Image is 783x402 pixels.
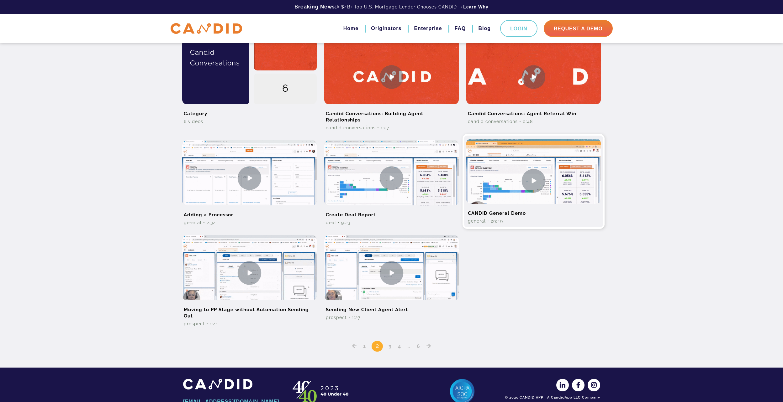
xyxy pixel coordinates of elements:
a: FAQ [455,23,466,34]
nav: Posts pagination [178,332,605,352]
a: 4 [396,343,403,349]
a: Enterprise [414,23,442,34]
h2: Adding a Processor [182,205,317,219]
img: Sending New Client Agent Alert Video [324,235,459,311]
a: 6 [415,343,422,349]
div: General • 29:49 [466,218,601,224]
a: Originators [371,23,401,34]
a: Home [343,23,358,34]
a: 3 [386,343,394,349]
img: Moving to PP Stage without Automation Sending Out Video [182,235,317,311]
div: Prospect • 1:41 [182,321,317,327]
h2: Create Deal Report [324,205,459,219]
div: Deal • 9:23 [324,219,459,226]
img: Create Deal Report Video [324,140,459,216]
h2: Candid Conversations: Agent Referral Win [466,104,601,118]
img: CANDID APP [171,23,242,34]
div: © 2025 CANDID APP | A CandidApp LLC Company [503,395,600,400]
div: Candid Conversations • 1:27 [324,125,459,131]
img: Candid Conversations: Building Agent Relationships Video [324,39,459,115]
a: Request A Demo [544,20,613,37]
img: CANDID APP [183,379,252,389]
div: 6 [254,74,317,105]
a: Login [500,20,537,37]
h2: Sending New Client Agent Alert [324,300,459,314]
h2: Candid Conversations: Building Agent Relationships [324,104,459,125]
a: Blog [478,23,491,34]
img: Candid Conversations: Agent Referral Win Video [466,39,601,115]
a: 1 [361,343,368,349]
h2: CANDID General Demo [466,204,601,218]
span: … [405,342,413,349]
h2: Moving to PP Stage without Automation Sending Out [182,300,317,321]
div: Prospect • 1:27 [324,314,459,321]
img: CANDID General Demo Video [466,139,601,223]
div: Candid Conversations [187,39,245,76]
div: Candid Conversations • 0:48 [466,118,601,125]
div: General • 2:32 [182,219,317,226]
b: Breaking News: [294,4,336,10]
div: 6 Videos [182,118,317,125]
a: Learn Why [463,4,489,10]
h2: Category [182,104,317,118]
span: 2 [372,341,383,352]
img: Adding a Processor Video [182,140,317,216]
